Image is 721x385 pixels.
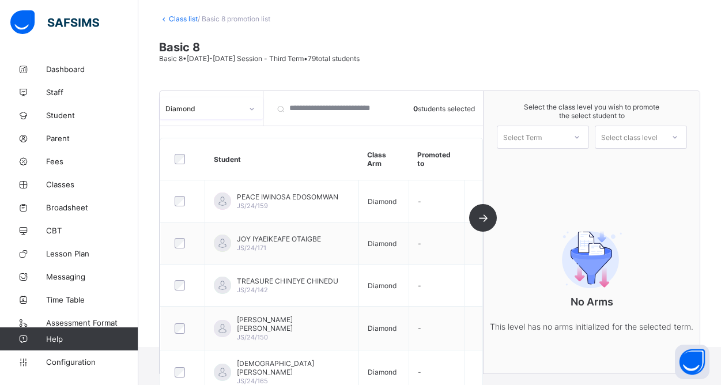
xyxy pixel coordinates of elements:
[503,126,542,149] div: Select Term
[368,324,397,333] span: Diamond
[549,231,635,288] img: filter.9c15f445b04ce8b7d5281b41737f44c2.svg
[46,157,138,166] span: Fees
[46,318,138,327] span: Assessment Format
[368,239,397,248] span: Diamond
[413,104,475,113] span: students selected
[368,197,397,206] span: Diamond
[484,201,700,357] div: No Arms
[418,368,421,376] span: -
[418,281,421,290] span: -
[159,40,700,54] span: Basic 8
[46,357,138,367] span: Configuration
[237,377,268,385] span: JS/24/165
[46,180,138,189] span: Classes
[237,286,268,294] span: JS/24/142
[10,10,99,35] img: safsims
[237,277,338,285] span: TREASURE CHINEYE CHINEDU
[237,202,268,210] span: JS/24/159
[495,103,688,120] span: Select the class level you wish to promote the select student to
[237,359,350,376] span: [DEMOGRAPHIC_DATA] [PERSON_NAME]
[484,296,700,308] p: No Arms
[159,54,360,63] span: Basic 8 • [DATE]-[DATE] Session - Third Term • 79 total students
[169,14,198,23] a: Class list
[413,104,418,113] b: 0
[237,244,266,252] span: JS/24/171
[368,368,397,376] span: Diamond
[46,65,138,74] span: Dashboard
[46,226,138,235] span: CBT
[46,249,138,258] span: Lesson Plan
[165,104,242,113] div: Diamond
[237,315,350,333] span: [PERSON_NAME] [PERSON_NAME]
[46,88,138,97] span: Staff
[46,295,138,304] span: Time Table
[418,239,421,248] span: -
[46,203,138,212] span: Broadsheet
[46,272,138,281] span: Messaging
[368,281,397,290] span: Diamond
[418,324,421,333] span: -
[46,334,138,344] span: Help
[46,134,138,143] span: Parent
[237,192,338,201] span: PEACE IWINOSA EDOSOMWAN
[409,138,465,180] th: Promoted to
[418,197,421,206] span: -
[237,235,321,243] span: JOY IYAEIKEAFE OTAIGBE
[484,319,700,334] p: This level has no arms initialized for the selected term.
[198,14,270,23] span: / Basic 8 promotion list
[675,345,709,379] button: Open asap
[358,138,409,180] th: Class Arm
[237,333,268,341] span: JS/24/150
[46,111,138,120] span: Student
[205,138,359,180] th: Student
[601,126,658,149] div: Select class level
